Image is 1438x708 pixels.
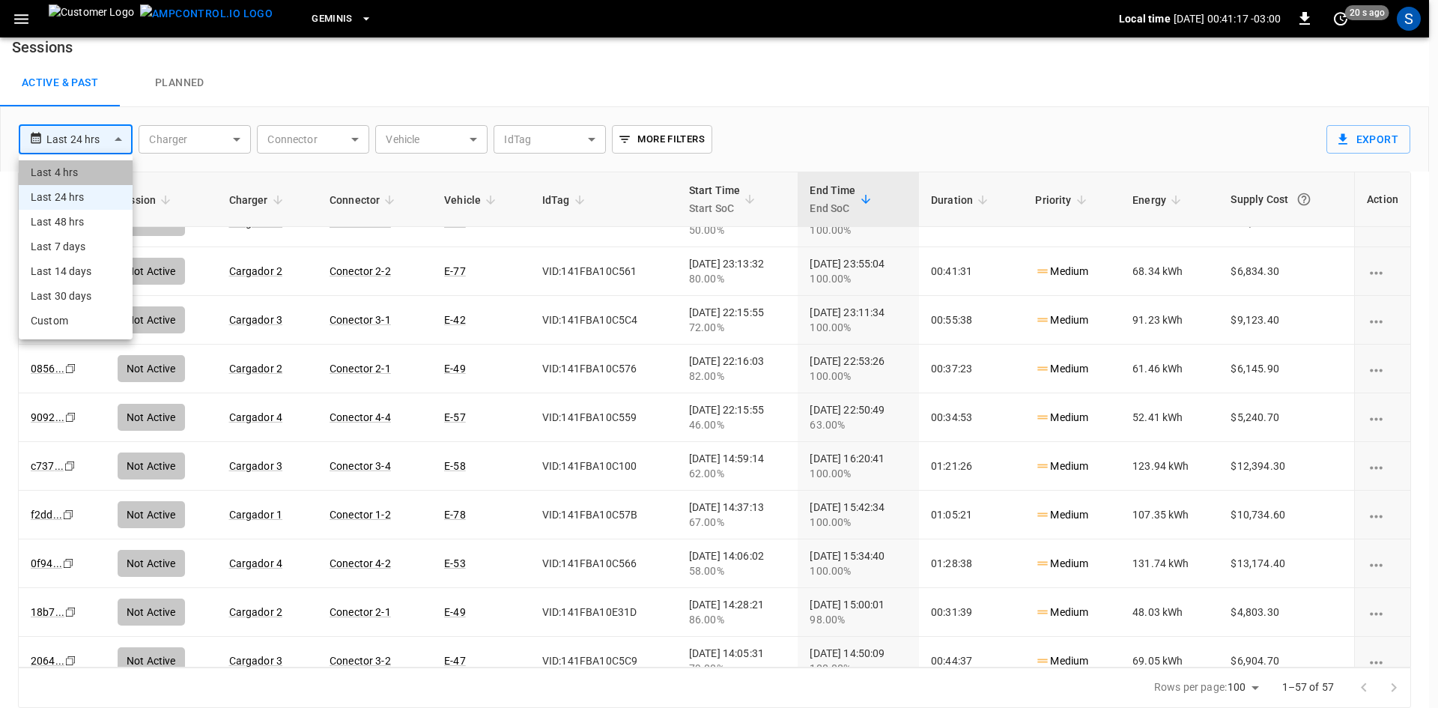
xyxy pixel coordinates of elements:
[19,210,133,235] li: Last 48 hrs
[19,284,133,309] li: Last 30 days
[19,160,133,185] li: Last 4 hrs
[19,185,133,210] li: Last 24 hrs
[19,259,133,284] li: Last 14 days
[19,235,133,259] li: Last 7 days
[19,309,133,333] li: Custom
